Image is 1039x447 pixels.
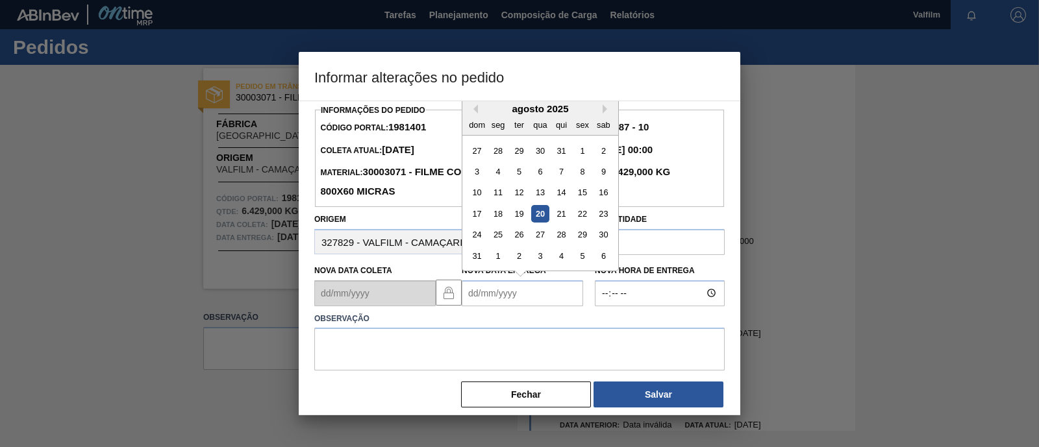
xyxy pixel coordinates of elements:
[468,115,486,133] div: dom
[321,106,425,115] label: Informações do Pedido
[573,205,591,223] div: Choose sexta-feira, 22 de agosto de 2025
[595,205,612,223] div: Choose sábado, 23 de agosto de 2025
[320,168,499,197] span: Material:
[510,205,528,223] div: Choose terça-feira, 19 de agosto de 2025
[573,184,591,201] div: Choose sexta-feira, 15 de agosto de 2025
[553,226,570,243] div: Choose quinta-feira, 28 de agosto de 2025
[490,163,507,180] div: Choose segunda-feira, 4 de agosto de 2025
[490,141,507,159] div: Choose segunda-feira, 28 de julho de 2025
[468,184,486,201] div: Choose domingo, 10 de agosto de 2025
[490,247,507,265] div: Choose segunda-feira, 1 de setembro de 2025
[594,381,723,407] button: Salvar
[593,144,653,155] strong: [DATE] 00:00
[595,247,612,265] div: Choose sábado, 6 de setembro de 2025
[573,226,591,243] div: Choose sexta-feira, 29 de agosto de 2025
[468,141,486,159] div: Choose domingo, 27 de julho de 2025
[510,184,528,201] div: Choose terça-feira, 12 de agosto de 2025
[468,247,486,265] div: Choose domingo, 31 de agosto de 2025
[510,141,528,159] div: Choose terça-feira, 29 de julho de 2025
[531,226,549,243] div: Choose quarta-feira, 27 de agosto de 2025
[468,163,486,180] div: Choose domingo, 3 de agosto de 2025
[462,280,583,306] input: dd/mm/yyyy
[595,184,612,201] div: Choose sábado, 16 de agosto de 2025
[461,381,591,407] button: Fechar
[595,141,612,159] div: Choose sábado, 2 de agosto de 2025
[320,123,426,132] span: Código Portal:
[553,115,570,133] div: qui
[382,144,414,155] strong: [DATE]
[314,280,436,306] input: dd/mm/yyyy
[595,226,612,243] div: Choose sábado, 30 de agosto de 2025
[436,280,462,306] button: locked
[490,115,507,133] div: seg
[299,52,740,101] h3: Informar alterações no pedido
[553,184,570,201] div: Choose quinta-feira, 14 de agosto de 2025
[531,205,549,223] div: Choose quarta-feira, 20 de agosto de 2025
[603,104,612,114] button: Next Month
[510,226,528,243] div: Choose terça-feira, 26 de agosto de 2025
[490,226,507,243] div: Choose segunda-feira, 25 de agosto de 2025
[510,115,528,133] div: ter
[553,141,570,159] div: Choose quinta-feira, 31 de julho de 2025
[462,266,546,275] label: Nova Data Entrega
[490,205,507,223] div: Choose segunda-feira, 18 de agosto de 2025
[531,247,549,265] div: Choose quarta-feira, 3 de setembro de 2025
[553,205,570,223] div: Choose quinta-feira, 21 de agosto de 2025
[314,266,392,275] label: Nova Data Coleta
[466,139,614,266] div: month 2025-08
[441,285,457,300] img: locked
[553,163,570,180] div: Choose quinta-feira, 7 de agosto de 2025
[314,215,346,224] label: Origem
[320,146,414,155] span: Coleta Atual:
[531,115,549,133] div: qua
[490,184,507,201] div: Choose segunda-feira, 11 de agosto de 2025
[573,247,591,265] div: Choose sexta-feira, 5 de setembro de 2025
[388,121,426,132] strong: 1981401
[531,141,549,159] div: Choose quarta-feira, 30 de julho de 2025
[462,103,618,114] div: agosto 2025
[573,115,591,133] div: sex
[607,166,671,177] strong: 6.429,000 KG
[553,247,570,265] div: Choose quinta-feira, 4 de setembro de 2025
[595,261,725,280] label: Nova Hora de Entrega
[510,247,528,265] div: Choose terça-feira, 2 de setembro de 2025
[531,163,549,180] div: Choose quarta-feira, 6 de agosto de 2025
[314,309,725,328] label: Observação
[469,104,478,114] button: Previous Month
[468,205,486,223] div: Choose domingo, 17 de agosto de 2025
[595,115,612,133] div: sab
[573,163,591,180] div: Choose sexta-feira, 8 de agosto de 2025
[468,226,486,243] div: Choose domingo, 24 de agosto de 2025
[320,166,499,197] strong: 30003071 - FILME CONT LISO 800X60 MICRAS
[595,163,612,180] div: Choose sábado, 9 de agosto de 2025
[531,184,549,201] div: Choose quarta-feira, 13 de agosto de 2025
[573,141,591,159] div: Choose sexta-feira, 1 de agosto de 2025
[510,163,528,180] div: Choose terça-feira, 5 de agosto de 2025
[595,215,647,224] label: Quantidade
